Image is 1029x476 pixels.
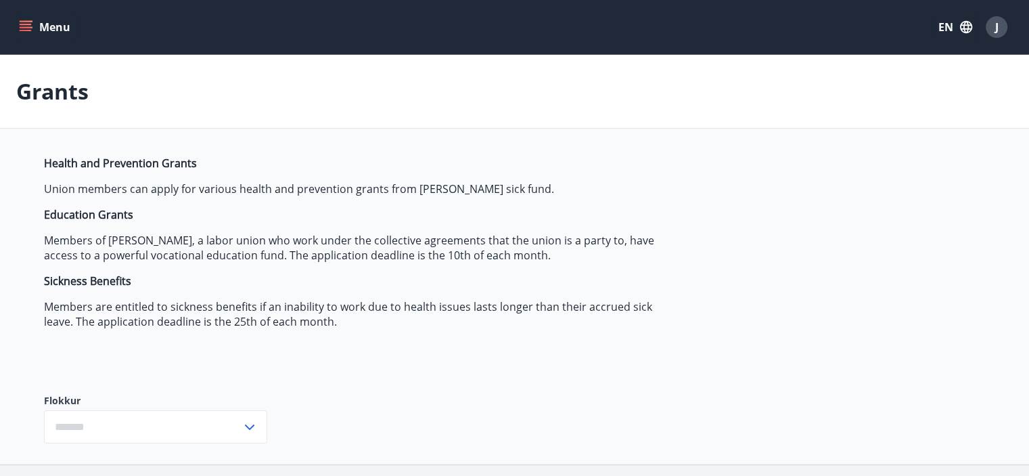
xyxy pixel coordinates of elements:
[44,207,133,222] strong: Education Grants
[44,394,267,408] label: Flokkur
[16,15,76,39] button: menu
[995,20,999,35] span: J
[44,274,131,288] strong: Sickness Benefits
[44,156,197,171] strong: Health and Prevention Grants
[44,233,683,263] p: Members of [PERSON_NAME], a labor union who work under the collective agreements that the union i...
[16,77,89,106] p: Grants
[44,181,683,196] p: Union members can apply for various health and prevention grants from [PERSON_NAME] sick fund.
[44,299,683,329] p: Members are entitled to sickness benefits if an inability to work due to health issues lasts long...
[980,11,1013,43] button: J
[933,15,978,39] button: EN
